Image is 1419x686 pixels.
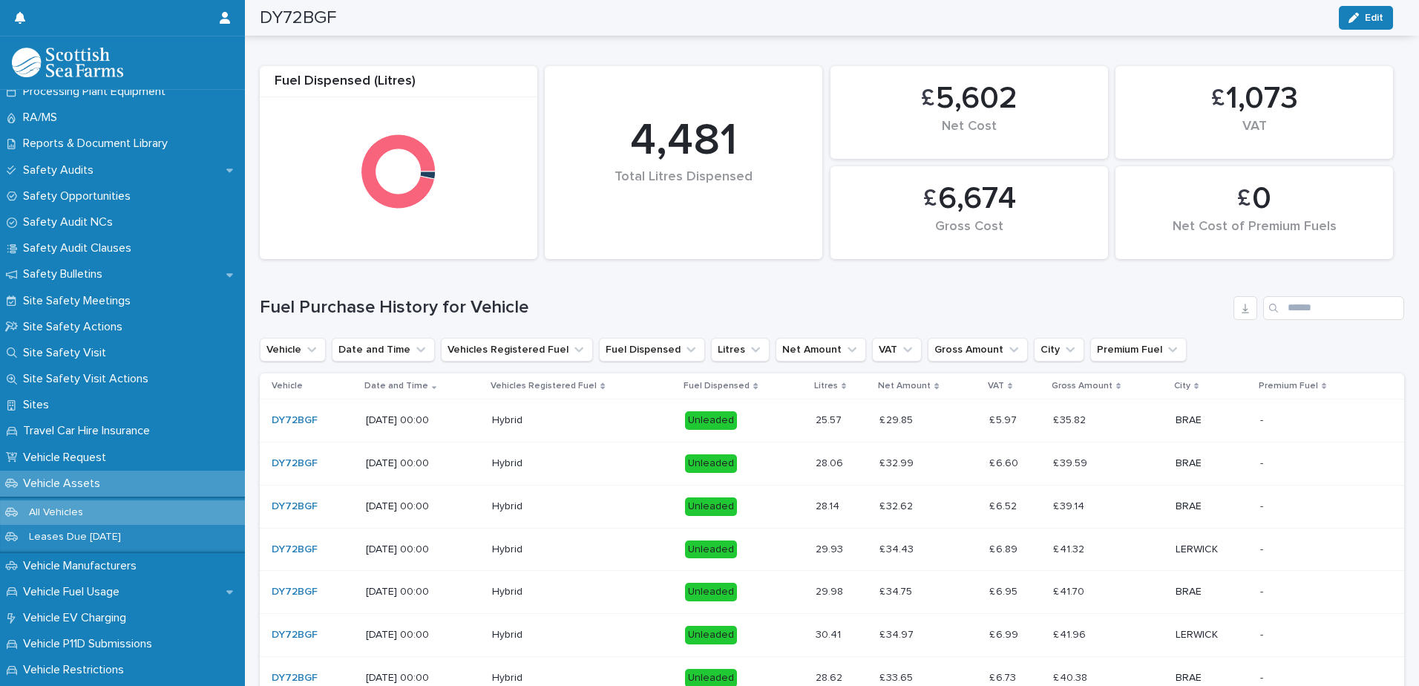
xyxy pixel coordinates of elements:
[260,297,1228,318] h1: Fuel Purchase History for Vehicle
[989,583,1020,598] p: £ 6.95
[570,169,797,216] div: Total Litres Dispensed
[938,180,1016,218] span: 6,674
[366,414,481,427] p: [DATE] 00:00
[685,497,737,516] div: Unleaded
[17,559,148,573] p: Vehicle Manufacturers
[1260,497,1266,513] p: -
[685,540,737,559] div: Unleaded
[1260,669,1266,685] p: -
[989,411,1020,427] p: £ 5.97
[492,500,673,513] p: Hybrid
[1263,296,1404,320] input: Search
[1260,540,1266,556] p: -
[936,80,1017,117] span: 5,602
[260,614,1404,657] tr: DY72BGF [DATE] 00:00HybridUnleaded30.4130.41 £ 34.97£ 34.97 £ 6.99£ 6.99 £ 41.96£ 41.96 LERWICK--
[1260,454,1266,470] p: -
[1053,583,1087,598] p: £ 41.70
[1260,626,1266,641] p: -
[272,500,318,513] a: DY72BGF
[17,585,131,599] p: Vehicle Fuel Usage
[1237,185,1251,213] span: £
[260,73,537,98] div: Fuel Dispensed (Litres)
[989,454,1021,470] p: £ 6.60
[816,626,844,641] p: 30.41
[1090,338,1187,362] button: Premium Fuel
[879,454,917,470] p: £ 32.99
[17,424,162,438] p: Travel Car Hire Insurance
[1211,85,1225,113] span: £
[17,637,164,651] p: Vehicle P11D Submissions
[856,219,1083,250] div: Gross Cost
[260,571,1404,614] tr: DY72BGF [DATE] 00:00HybridUnleaded29.9829.98 £ 34.75£ 34.75 £ 6.95£ 6.95 £ 41.70£ 41.70 BRAE--
[1053,497,1087,513] p: £ 39.14
[1226,80,1298,117] span: 1,073
[878,378,931,394] p: Net Amount
[17,163,105,177] p: Safety Audits
[711,338,770,362] button: Litres
[492,414,673,427] p: Hybrid
[879,411,916,427] p: £ 29.85
[272,457,318,470] a: DY72BGF
[1053,669,1090,685] p: £ 40.38
[17,611,138,625] p: Vehicle EV Charging
[816,411,845,427] p: 25.57
[928,338,1028,362] button: Gross Amount
[816,540,846,556] p: 29.93
[272,586,318,598] a: DY72BGF
[989,669,1019,685] p: £ 6.73
[17,137,180,151] p: Reports & Document Library
[272,629,318,641] a: DY72BGF
[272,543,318,556] a: DY72BGF
[260,338,326,362] button: Vehicle
[492,586,673,598] p: Hybrid
[272,414,318,427] a: DY72BGF
[1260,411,1266,427] p: -
[872,338,922,362] button: VAT
[332,338,435,362] button: Date and Time
[17,189,142,203] p: Safety Opportunities
[260,485,1404,528] tr: DY72BGF [DATE] 00:00HybridUnleaded28.1428.14 £ 32.62£ 32.62 £ 6.52£ 6.52 £ 39.14£ 39.14 BRAE--
[1176,672,1248,685] p: BRAE
[17,320,134,334] p: Site Safety Actions
[260,399,1404,442] tr: DY72BGF [DATE] 00:00HybridUnleaded25.5725.57 £ 29.85£ 29.85 £ 5.97£ 5.97 £ 35.82£ 35.82 BRAE--
[364,378,428,394] p: Date and Time
[1052,378,1112,394] p: Gross Amount
[366,457,481,470] p: [DATE] 00:00
[989,497,1020,513] p: £ 6.52
[441,338,593,362] button: Vehicles Registered Fuel
[989,626,1021,641] p: £ 6.99
[260,7,336,29] h2: DY72BGF
[685,626,737,644] div: Unleaded
[685,583,737,601] div: Unleaded
[366,500,481,513] p: [DATE] 00:00
[492,629,673,641] p: Hybrid
[260,528,1404,571] tr: DY72BGF [DATE] 00:00HybridUnleaded29.9329.93 £ 34.43£ 34.43 £ 6.89£ 6.89 £ 41.32£ 41.32 LERWICK--
[1176,500,1248,513] p: BRAE
[492,672,673,685] p: Hybrid
[1174,378,1190,394] p: City
[599,338,705,362] button: Fuel Dispensed
[1053,540,1087,556] p: £ 41.32
[17,451,118,465] p: Vehicle Request
[570,114,797,168] div: 4,481
[366,672,481,685] p: [DATE] 00:00
[1176,543,1248,556] p: LERWICK
[1141,219,1368,250] div: Net Cost of Premium Fuels
[1339,6,1393,30] button: Edit
[989,540,1020,556] p: £ 6.89
[17,85,177,99] p: Processing Plant Equipment
[1141,119,1368,150] div: VAT
[816,454,846,470] p: 28.06
[879,540,917,556] p: £ 34.43
[17,346,118,360] p: Site Safety Visit
[814,378,838,394] p: Litres
[923,185,937,213] span: £
[921,85,934,113] span: £
[879,626,917,641] p: £ 34.97
[1053,411,1089,427] p: £ 35.82
[17,267,114,281] p: Safety Bulletins
[1176,457,1248,470] p: BRAE
[17,111,69,125] p: RA/MS
[988,378,1004,394] p: VAT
